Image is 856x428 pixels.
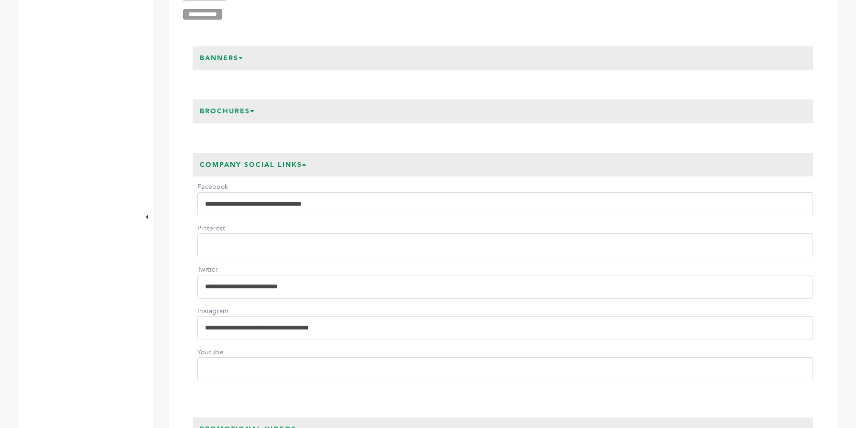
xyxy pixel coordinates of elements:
label: Twitter [197,265,264,274]
label: Instagram [197,307,264,316]
h3: Brochures [193,99,262,123]
label: Youtube [197,348,264,357]
h3: Company Social Links [193,153,314,177]
label: Pinterest [197,224,264,233]
label: Facebook [197,182,264,192]
h3: Banners [193,46,251,70]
